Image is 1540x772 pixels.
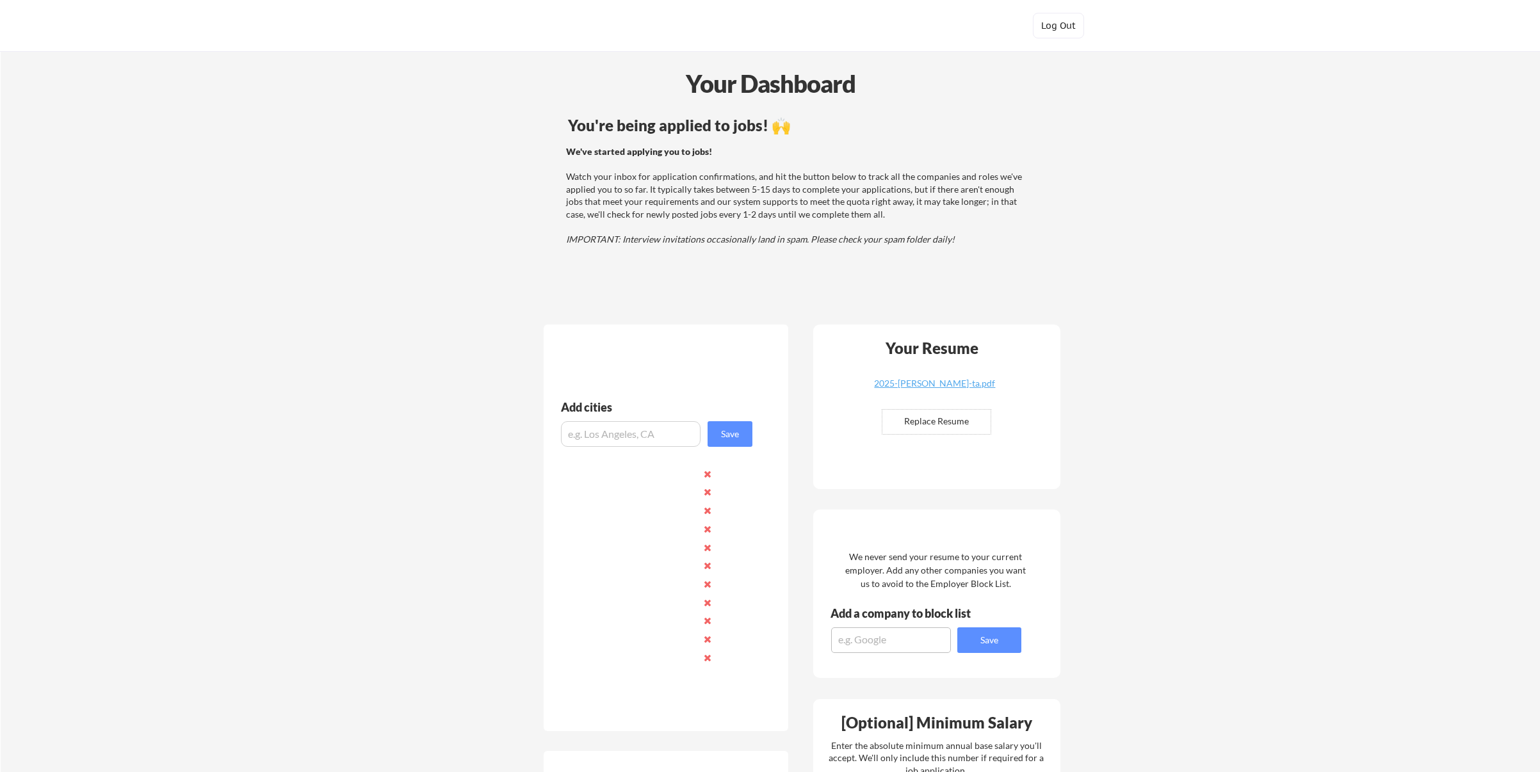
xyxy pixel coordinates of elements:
div: Add cities [561,401,756,413]
div: Add a company to block list [831,607,991,619]
a: 2025-[PERSON_NAME]-ta.pdf [859,379,1011,399]
input: e.g. Los Angeles, CA [561,421,701,447]
strong: We've started applying you to jobs! [566,146,712,157]
button: Log Out [1033,13,1084,38]
div: We never send your resume to your current employer. Add any other companies you want us to avoid ... [845,550,1027,590]
em: IMPORTANT: Interview invitations occasionally land in spam. Please check your spam folder daily! [566,234,955,245]
div: Your Dashboard [1,65,1540,102]
div: [Optional] Minimum Salary [818,715,1056,730]
div: You're being applied to jobs! 🙌 [568,118,1030,133]
div: 2025-[PERSON_NAME]-ta.pdf [859,379,1011,388]
div: Your Resume [869,341,996,356]
button: Save [957,627,1021,653]
button: Save [708,421,752,447]
div: Watch your inbox for application confirmations, and hit the button below to track all the compani... [566,145,1028,246]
